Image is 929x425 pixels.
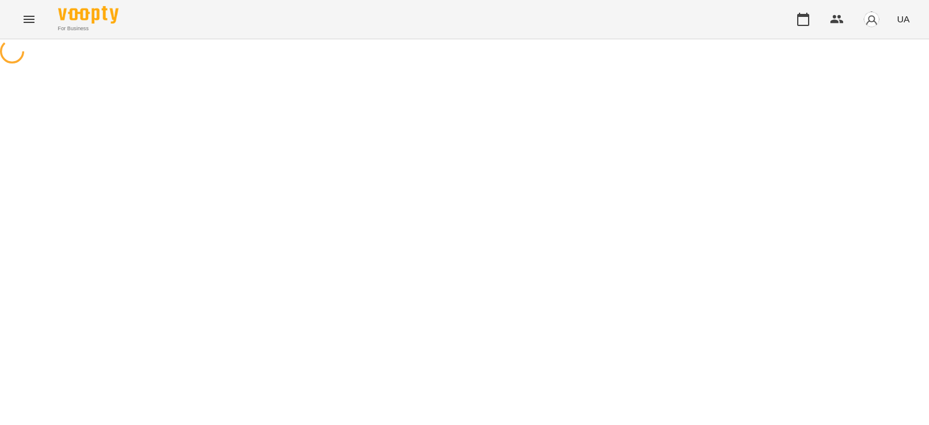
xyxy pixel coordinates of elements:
img: Voopty Logo [58,6,119,24]
span: UA [897,13,910,25]
button: UA [892,8,914,30]
button: Menu [15,5,44,34]
img: avatar_s.png [863,11,880,28]
span: For Business [58,25,119,33]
